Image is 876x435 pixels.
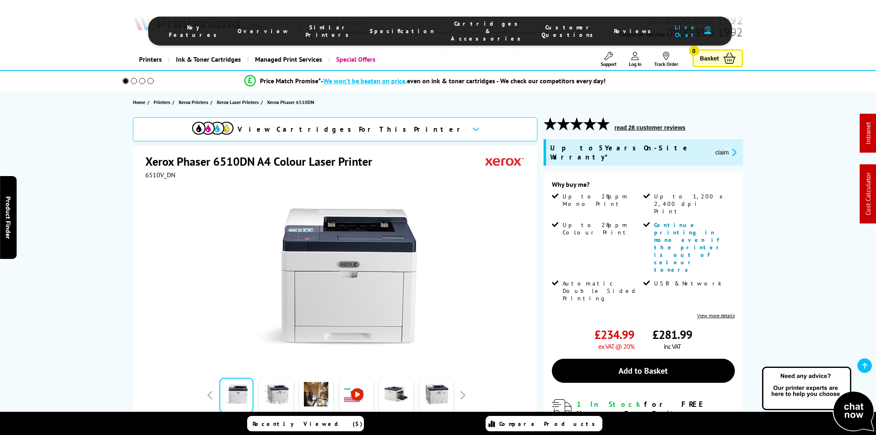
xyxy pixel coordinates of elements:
span: Customer Questions [541,24,597,39]
a: Add to Basket [552,359,734,383]
span: Xerox Laser Printers [217,98,259,106]
a: Recently Viewed (5) [247,416,364,431]
button: promo-description [713,147,739,157]
a: Compare Products [486,416,602,431]
span: Compare Products [499,420,599,428]
span: Specification [370,27,434,35]
span: View Cartridges For This Printer [238,125,465,134]
span: 0 [689,46,699,56]
span: Up to 28ppm Mono Print [563,193,641,208]
img: Xerox Phaser 6510DN [255,196,417,358]
img: View Cartridges [192,122,233,135]
span: 1 In Stock [577,399,644,409]
a: Home [133,98,147,106]
img: Open Live Chat window [760,365,876,433]
span: Ink & Toner Cartridges [176,49,241,70]
a: Intranet [864,122,872,145]
span: Similar Printers [306,24,353,39]
h1: Xerox Phaser 6510DN A4 Colour Laser Printer [145,154,380,169]
img: user-headset-duotone.svg [704,27,711,34]
span: inc VAT [664,342,681,350]
span: USB & Network [654,280,722,287]
span: Automatic Double Sided Printing [563,280,641,302]
span: Live Chat [672,24,700,39]
a: View more details [697,312,735,319]
a: Basket 0 [693,49,743,67]
a: Cost Calculator [864,173,872,215]
span: Support [601,61,616,67]
a: Log In [629,52,642,67]
li: modal_Promise [111,74,739,88]
span: Xerox Phaser 6510DN [267,98,314,106]
span: We won’t be beaten on price, [323,77,407,85]
button: read 28 customer reviews [612,124,688,131]
a: Xerox Printers [178,98,210,106]
span: Up to 5 Years On-Site Warranty* [550,143,709,162]
span: Home [133,98,145,106]
a: Managed Print Services [247,49,328,70]
span: £281.99 [652,327,692,342]
span: Log In [629,61,642,67]
span: £234.99 [594,327,634,342]
img: Xerox [486,154,524,169]
span: Key Features [169,24,221,39]
span: Up to 1,200 x 2,400 dpi Print [654,193,733,215]
div: - even on ink & toner cartridges - We check our competitors every day! [321,77,606,85]
span: ex VAT @ 20% [598,342,634,350]
a: Printers [133,49,168,70]
div: for FREE Next Day Delivery [577,399,734,418]
span: Price Match Promise* [260,77,321,85]
a: Track Order [654,52,678,67]
div: Why buy me? [552,180,734,193]
span: Xerox Printers [178,98,208,106]
a: Special Offers [328,49,382,70]
span: Product Finder [4,196,12,239]
span: Reviews [614,27,655,35]
span: Printers [154,98,170,106]
a: Xerox Laser Printers [217,98,261,106]
span: Continue printing in mono even if the printer is out of colour toners [654,221,724,273]
span: 6510V_DN [145,171,176,179]
span: Recently Viewed (5) [253,420,363,428]
span: Cartridges & Accessories [451,20,525,42]
a: Printers [154,98,172,106]
a: Ink & Toner Cartridges [168,49,247,70]
a: Xerox Phaser 6510DN [267,98,316,106]
span: Basket [700,53,719,64]
a: Support [601,52,616,67]
span: Overview [238,27,289,35]
span: Up to 28ppm Colour Print [563,221,641,236]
